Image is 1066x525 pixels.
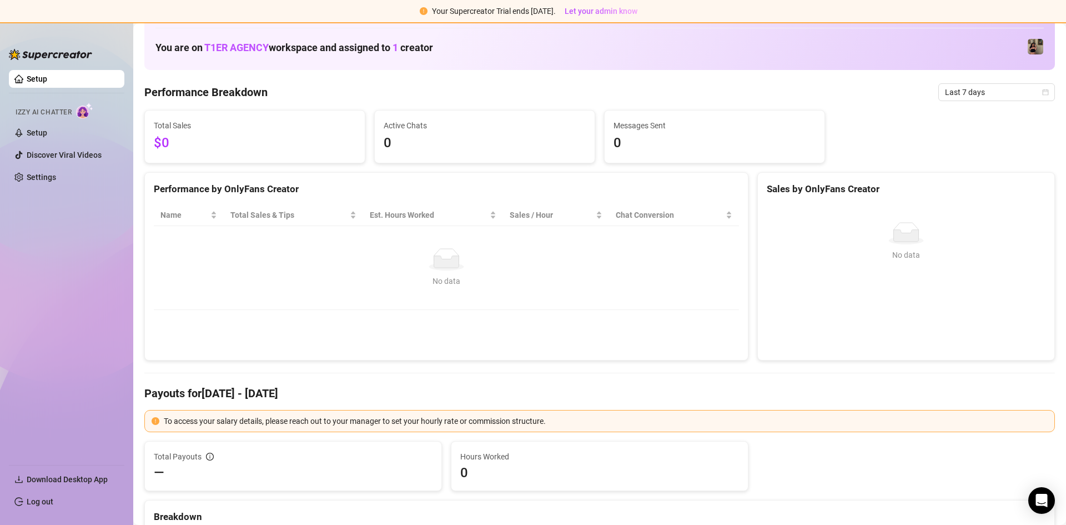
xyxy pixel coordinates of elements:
[460,464,739,482] span: 0
[160,209,208,221] span: Name
[152,417,159,425] span: exclamation-circle
[460,451,739,463] span: Hours Worked
[154,451,202,463] span: Total Payouts
[204,42,269,53] span: T1ER AGENCY
[27,74,47,83] a: Setup
[1042,89,1049,96] span: calendar
[767,182,1045,197] div: Sales by OnlyFans Creator
[154,119,356,132] span: Total Sales
[945,84,1048,101] span: Last 7 days
[1028,487,1055,514] div: Open Intercom Messenger
[616,209,723,221] span: Chat Conversion
[609,204,739,226] th: Chat Conversion
[771,249,1041,261] div: No data
[154,204,224,226] th: Name
[206,453,214,461] span: info-circle
[370,209,487,221] div: Est. Hours Worked
[1028,39,1043,54] img: Luna
[432,7,556,16] span: Your Supercreator Trial ends [DATE].
[503,204,609,226] th: Sales / Hour
[164,415,1048,427] div: To access your salary details, please reach out to your manager to set your hourly rate or commis...
[27,151,102,159] a: Discover Viral Videos
[27,497,53,506] a: Log out
[154,133,356,154] span: $0
[154,464,164,482] span: —
[560,4,642,18] button: Let your admin know
[614,133,816,154] span: 0
[384,119,586,132] span: Active Chats
[27,475,108,484] span: Download Desktop App
[9,49,92,60] img: logo-BBDzfeDw.svg
[154,509,1045,524] div: Breakdown
[27,128,47,137] a: Setup
[565,7,637,16] span: Let your admin know
[393,42,398,53] span: 1
[27,173,56,182] a: Settings
[510,209,594,221] span: Sales / Hour
[155,42,433,54] h1: You are on workspace and assigned to creator
[76,103,93,119] img: AI Chatter
[420,7,428,15] span: exclamation-circle
[165,275,728,287] div: No data
[154,182,739,197] div: Performance by OnlyFans Creator
[144,386,1055,401] h4: Payouts for [DATE] - [DATE]
[144,84,268,100] h4: Performance Breakdown
[230,209,348,221] span: Total Sales & Tips
[614,119,816,132] span: Messages Sent
[16,107,72,118] span: Izzy AI Chatter
[224,204,363,226] th: Total Sales & Tips
[384,133,586,154] span: 0
[14,475,23,484] span: download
